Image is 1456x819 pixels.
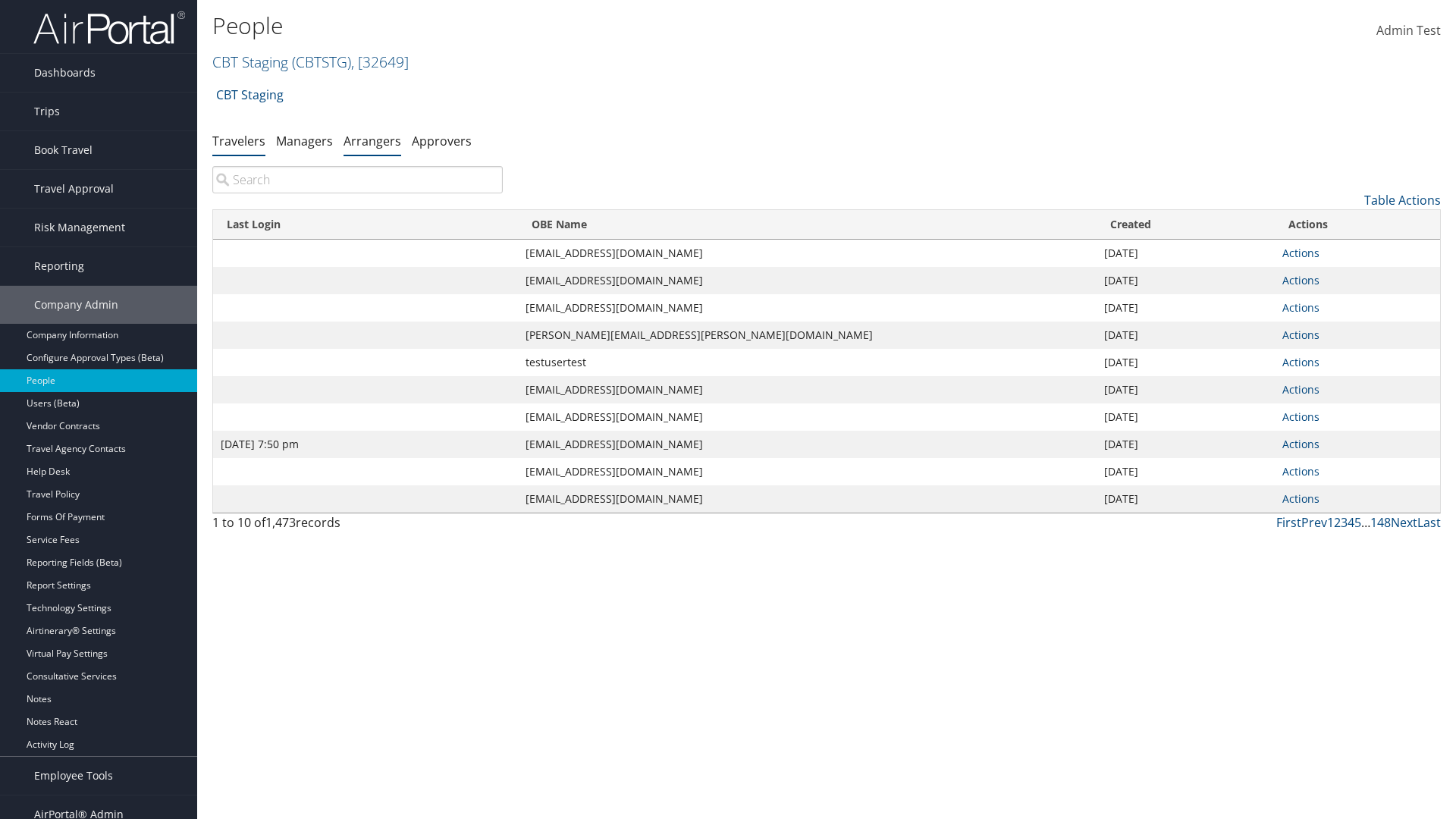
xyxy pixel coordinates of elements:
img: airportal-logo.png [33,10,185,45]
a: Prev [1301,514,1327,531]
a: CBT Staging [216,80,284,110]
span: Admin Test [1376,22,1441,39]
span: Risk Management [34,209,125,246]
a: Actions [1282,273,1319,287]
a: Table Actions [1364,192,1441,209]
a: Last [1417,514,1441,531]
a: Next [1391,514,1417,531]
a: Managers [276,133,333,149]
span: Employee Tools [34,757,113,795]
a: Actions [1282,246,1319,260]
td: [PERSON_NAME][EMAIL_ADDRESS][PERSON_NAME][DOMAIN_NAME] [518,322,1097,349]
td: [DATE] [1097,267,1275,294]
td: [DATE] [1097,485,1275,513]
td: [DATE] [1097,403,1275,431]
a: Travelers [212,133,265,149]
td: [DATE] 7:50 pm [213,431,518,458]
td: [EMAIL_ADDRESS][DOMAIN_NAME] [518,403,1097,431]
a: 2 [1334,514,1341,531]
input: Search [212,166,503,193]
td: [EMAIL_ADDRESS][DOMAIN_NAME] [518,485,1097,513]
span: ( CBTSTG ) [292,52,351,72]
th: OBE Name: activate to sort column ascending [518,210,1097,240]
span: Trips [34,93,60,130]
a: Actions [1282,491,1319,506]
a: Arrangers [344,133,401,149]
td: [EMAIL_ADDRESS][DOMAIN_NAME] [518,267,1097,294]
td: [EMAIL_ADDRESS][DOMAIN_NAME] [518,294,1097,322]
a: Approvers [412,133,472,149]
a: 148 [1370,514,1391,531]
td: [EMAIL_ADDRESS][DOMAIN_NAME] [518,240,1097,267]
a: Actions [1282,355,1319,369]
td: [EMAIL_ADDRESS][DOMAIN_NAME] [518,458,1097,485]
span: … [1361,514,1370,531]
a: CBT Staging [212,52,409,72]
a: First [1276,514,1301,531]
a: 1 [1327,514,1334,531]
td: [DATE] [1097,376,1275,403]
span: Travel Approval [34,170,114,208]
td: [DATE] [1097,349,1275,376]
td: [DATE] [1097,294,1275,322]
span: Company Admin [34,286,118,324]
span: Dashboards [34,54,96,92]
a: Actions [1282,464,1319,479]
span: Reporting [34,247,84,285]
th: Last Login: activate to sort column ascending [213,210,518,240]
th: Created: activate to sort column ascending [1097,210,1275,240]
a: Admin Test [1376,8,1441,55]
a: 5 [1354,514,1361,531]
div: 1 to 10 of records [212,513,503,539]
span: 1,473 [265,514,296,531]
span: Book Travel [34,131,93,169]
th: Actions [1275,210,1440,240]
td: [EMAIL_ADDRESS][DOMAIN_NAME] [518,376,1097,403]
h1: People [212,10,1031,42]
td: [DATE] [1097,458,1275,485]
td: [DATE] [1097,322,1275,349]
td: [EMAIL_ADDRESS][DOMAIN_NAME] [518,431,1097,458]
a: Actions [1282,382,1319,397]
td: [DATE] [1097,240,1275,267]
a: Actions [1282,328,1319,342]
td: testusertest [518,349,1097,376]
a: Actions [1282,300,1319,315]
a: 4 [1348,514,1354,531]
td: [DATE] [1097,431,1275,458]
a: Actions [1282,409,1319,424]
a: 3 [1341,514,1348,531]
span: , [ 32649 ] [351,52,409,72]
a: Actions [1282,437,1319,451]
